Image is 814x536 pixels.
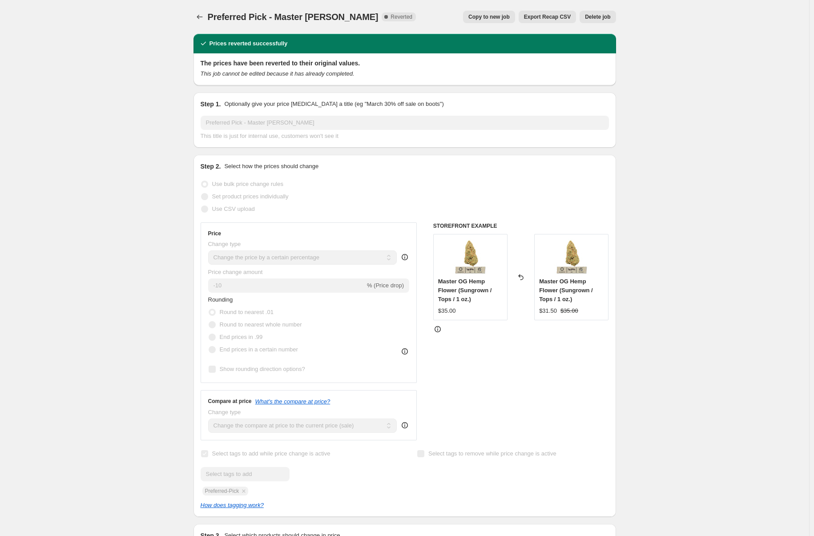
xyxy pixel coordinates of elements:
[433,222,609,230] h6: STOREFRONT EXAMPLE
[400,253,409,262] div: help
[208,241,241,247] span: Change type
[524,13,571,20] span: Export Recap CSV
[519,11,576,23] button: Export Recap CSV
[224,162,318,171] p: Select how the prices should change
[391,13,412,20] span: Reverted
[554,239,589,274] img: MasterOG-Sungrown-TopPrimaryImagewCBDv2_80x.jpg
[201,70,355,77] i: This job cannot be edited because it has already completed.
[220,321,302,328] span: Round to nearest whole number
[208,269,263,275] span: Price change amount
[201,133,338,139] span: This title is just for internal use, customers won't see it
[212,450,330,457] span: Select tags to add while price change is active
[468,13,510,20] span: Copy to new job
[201,116,609,130] input: 30% off holiday sale
[210,39,288,48] h2: Prices reverted successfully
[212,181,283,187] span: Use bulk price change rules
[438,306,456,315] div: $35.00
[367,282,404,289] span: % (Price drop)
[208,230,221,237] h3: Price
[580,11,616,23] button: Delete job
[255,398,330,405] button: What's the compare at price?
[560,306,578,315] strike: $35.00
[224,100,443,109] p: Optionally give your price [MEDICAL_DATA] a title (eg "March 30% off sale on boots")
[208,409,241,415] span: Change type
[452,239,488,274] img: MasterOG-Sungrown-TopPrimaryImagewCBDv2_80x.jpg
[193,11,206,23] button: Price change jobs
[220,366,305,372] span: Show rounding direction options?
[400,421,409,430] div: help
[208,296,233,303] span: Rounding
[212,193,289,200] span: Set product prices individually
[201,59,609,68] h2: The prices have been reverted to their original values.
[220,346,298,353] span: End prices in a certain number
[539,278,593,302] span: Master OG Hemp Flower (Sungrown / Tops / 1 oz.)
[201,100,221,109] h2: Step 1.
[428,450,556,457] span: Select tags to remove while price change is active
[220,334,263,340] span: End prices in .99
[463,11,515,23] button: Copy to new job
[208,278,365,293] input: -15
[220,309,274,315] span: Round to nearest .01
[208,398,252,405] h3: Compare at price
[438,278,492,302] span: Master OG Hemp Flower (Sungrown / Tops / 1 oz.)
[212,206,255,212] span: Use CSV upload
[201,467,290,481] input: Select tags to add
[585,13,610,20] span: Delete job
[201,162,221,171] h2: Step 2.
[208,12,379,22] span: Preferred Pick - Master [PERSON_NAME]
[539,306,557,315] div: $31.50
[201,502,264,508] a: How does tagging work?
